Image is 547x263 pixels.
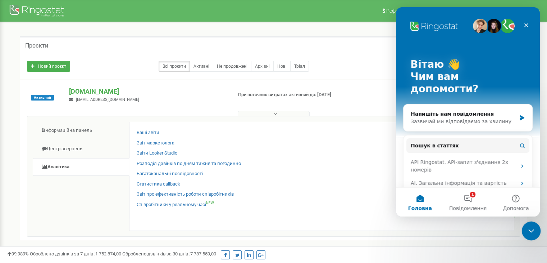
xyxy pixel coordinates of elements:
[238,92,353,98] p: При поточних витратах активний до: [DATE]
[31,95,54,101] span: Активний
[522,222,541,241] iframe: Intercom live chat
[25,43,48,49] h5: Проєкти
[33,140,129,158] a: Центр звернень
[206,201,214,205] sup: NEW
[273,61,291,72] a: Нові
[137,129,159,136] a: Ваші звіти
[30,251,121,257] span: Оброблено дзвінків за 7 днів :
[190,251,216,257] u: 7 787 559,00
[69,87,226,96] p: [DOMAIN_NAME]
[27,61,70,72] a: Новий проєкт
[159,61,190,72] a: Всі проєкти
[251,61,274,72] a: Архівні
[137,170,203,177] a: Багатоканальні послідовності
[137,140,174,147] a: Звіт маркетолога
[137,150,177,157] a: Звіти Looker Studio
[213,61,251,72] a: Не продовжені
[122,251,216,257] span: Оброблено дзвінків за 30 днів :
[386,8,439,14] span: Реферальна програма
[190,61,213,72] a: Активні
[33,158,129,176] a: Аналiтика
[137,201,214,208] a: Співробітники у реальному часіNEW
[290,61,309,72] a: Тріал
[76,97,139,102] span: [EMAIL_ADDRESS][DOMAIN_NAME]
[33,122,129,139] a: Інформаційна панель
[137,191,234,198] a: Звіт про ефективність роботи співробітників
[137,160,241,167] a: Розподіл дзвінків по дням тижня та погодинно
[396,7,540,217] iframe: Intercom live chat
[137,181,180,188] a: Статистика callback
[7,251,29,257] span: 99,989%
[95,251,121,257] u: 1 752 874,00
